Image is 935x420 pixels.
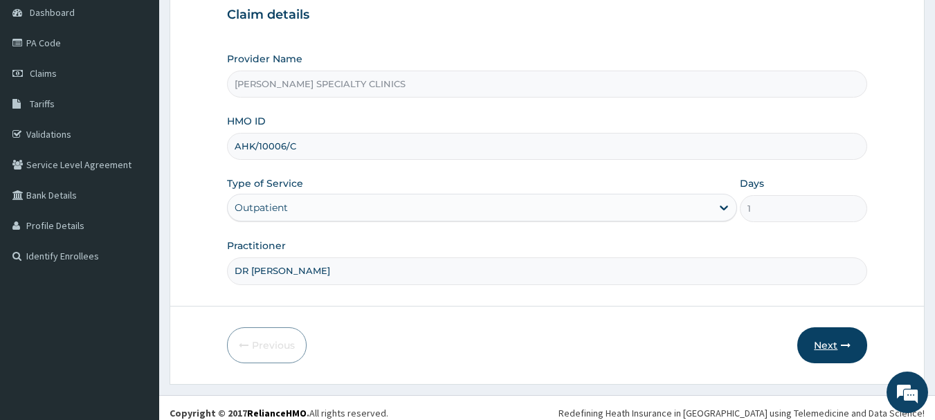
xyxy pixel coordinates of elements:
span: Dashboard [30,6,75,19]
input: Enter Name [227,257,868,284]
label: Practitioner [227,239,286,253]
a: RelianceHMO [247,407,307,419]
strong: Copyright © 2017 . [170,407,309,419]
span: Claims [30,67,57,80]
div: Outpatient [235,201,288,214]
label: Type of Service [227,176,303,190]
div: Redefining Heath Insurance in [GEOGRAPHIC_DATA] using Telemedicine and Data Science! [559,406,925,420]
span: We're online! [80,123,191,263]
button: Next [797,327,867,363]
label: Provider Name [227,52,302,66]
label: Days [740,176,764,190]
input: Enter HMO ID [227,133,868,160]
div: Chat with us now [72,77,233,95]
textarea: Type your message and hit 'Enter' [7,276,264,325]
img: d_794563401_company_1708531726252_794563401 [26,69,56,104]
button: Previous [227,327,307,363]
h3: Claim details [227,8,868,23]
span: Tariffs [30,98,55,110]
label: HMO ID [227,114,266,128]
div: Minimize live chat window [227,7,260,40]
